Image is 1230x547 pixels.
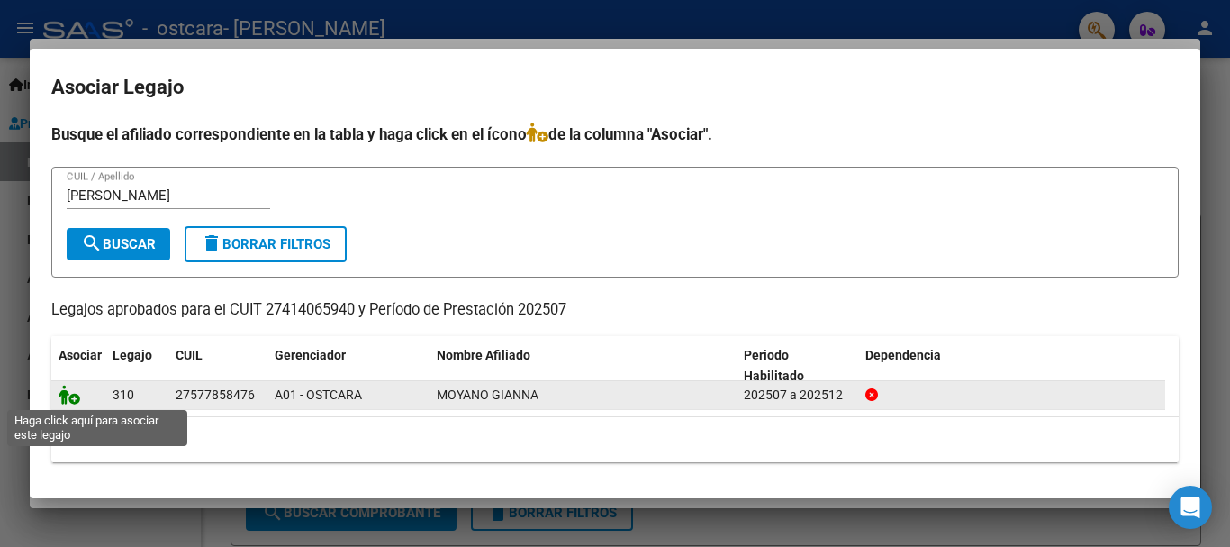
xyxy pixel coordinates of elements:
[865,348,941,362] span: Dependencia
[113,387,134,402] span: 310
[267,336,430,396] datatable-header-cell: Gerenciador
[113,348,152,362] span: Legajo
[430,336,737,396] datatable-header-cell: Nombre Afiliado
[67,228,170,260] button: Buscar
[81,232,103,254] mat-icon: search
[744,385,851,406] div: 202507 a 202512
[176,385,255,406] div: 27577858476
[744,348,804,383] span: Periodo Habilitado
[81,236,156,252] span: Buscar
[201,236,330,252] span: Borrar Filtros
[59,348,102,362] span: Asociar
[168,336,267,396] datatable-header-cell: CUIL
[437,387,538,402] span: MOYANO GIANNA
[105,336,168,396] datatable-header-cell: Legajo
[51,299,1179,322] p: Legajos aprobados para el CUIT 27414065940 y Período de Prestación 202507
[51,417,1179,462] div: 1 registros
[51,336,105,396] datatable-header-cell: Asociar
[176,348,203,362] span: CUIL
[858,336,1165,396] datatable-header-cell: Dependencia
[1169,486,1212,529] div: Open Intercom Messenger
[51,123,1179,146] h4: Busque el afiliado correspondiente en la tabla y haga click en el ícono de la columna "Asociar".
[437,348,530,362] span: Nombre Afiliado
[737,336,858,396] datatable-header-cell: Periodo Habilitado
[275,387,362,402] span: A01 - OSTCARA
[275,348,346,362] span: Gerenciador
[201,232,222,254] mat-icon: delete
[51,70,1179,105] h2: Asociar Legajo
[185,226,347,262] button: Borrar Filtros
